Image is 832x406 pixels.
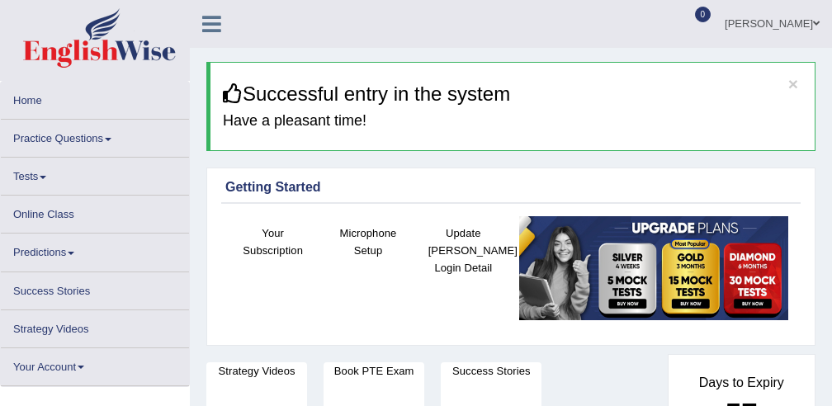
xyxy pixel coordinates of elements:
button: × [788,75,798,92]
h4: Success Stories [441,362,541,380]
div: Getting Started [225,177,797,197]
a: Your Account [1,348,189,380]
h4: Days to Expiry [687,375,797,390]
h4: Strategy Videos [206,362,307,380]
h4: Book PTE Exam [324,362,424,380]
h3: Successful entry in the system [223,83,802,105]
a: Home [1,82,189,114]
a: Strategy Videos [1,310,189,342]
a: Online Class [1,196,189,228]
img: small5.jpg [519,216,788,320]
a: Tests [1,158,189,190]
span: 0 [695,7,711,22]
h4: Your Subscription [234,224,312,259]
h4: Microphone Setup [329,224,407,259]
a: Success Stories [1,272,189,304]
a: Practice Questions [1,120,189,152]
a: Predictions [1,234,189,266]
h4: Have a pleasant time! [223,113,802,130]
h4: Update [PERSON_NAME] Login Detail [424,224,503,276]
